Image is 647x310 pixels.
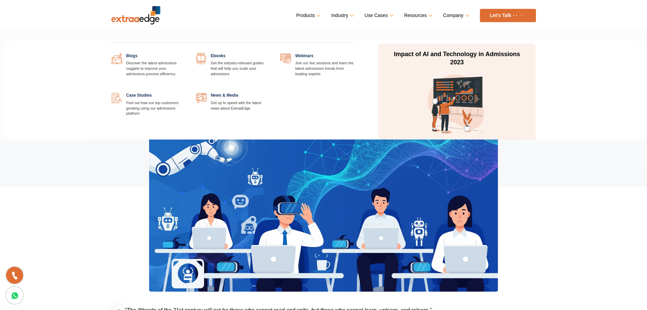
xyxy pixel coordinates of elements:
a: Resources [404,11,431,20]
a: Use Cases [364,11,392,20]
a: Company [443,11,468,20]
a: Products [296,11,319,20]
a: Let’s Talk [480,9,536,22]
a: Industry [331,11,353,20]
p: Impact of AI and Technology in Admissions 2023 [393,50,521,67]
